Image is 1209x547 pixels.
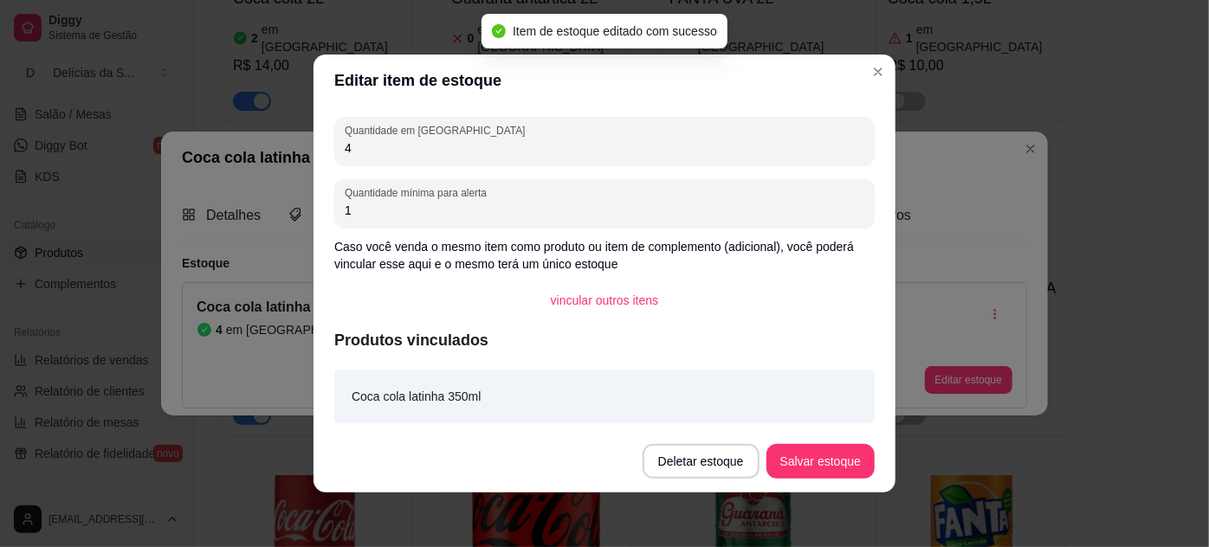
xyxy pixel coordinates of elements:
[314,55,895,106] header: Editar item de estoque
[345,185,493,200] label: Quantidade mínima para alerta
[864,58,892,86] button: Close
[345,123,531,138] label: Quantidade em [GEOGRAPHIC_DATA]
[643,444,760,479] button: Deletar estoque
[345,202,864,219] input: Quantidade mínima para alerta
[345,139,864,157] input: Quantidade em estoque
[352,387,481,406] article: Coca cola latinha 350ml
[537,283,673,318] button: vincular outros itens
[492,24,506,38] span: check-circle
[766,444,875,479] button: Salvar estoque
[334,238,875,273] p: Caso você venda o mesmo item como produto ou item de complemento (adicional), você poderá vincula...
[513,24,717,38] span: Item de estoque editado com sucesso
[334,328,875,352] article: Produtos vinculados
